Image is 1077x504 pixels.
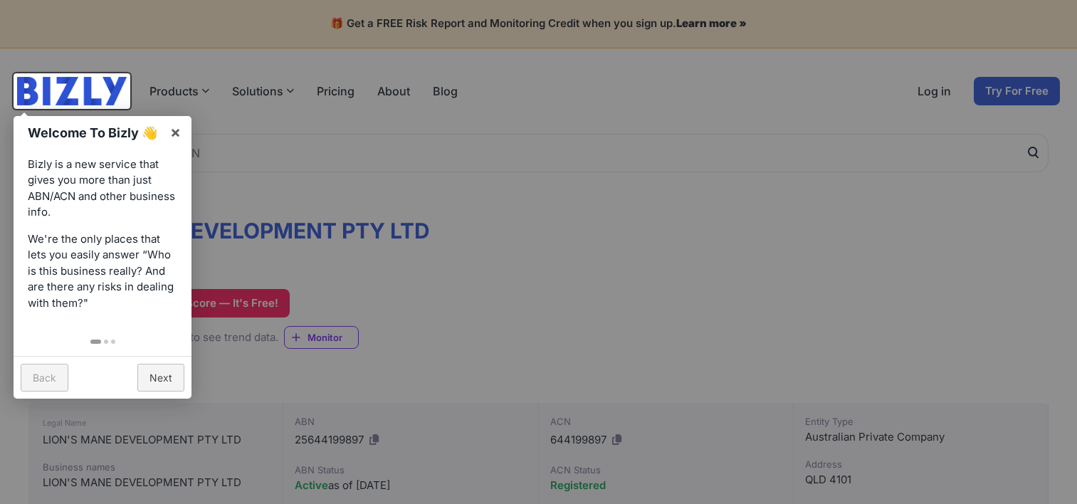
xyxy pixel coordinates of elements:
a: × [159,116,191,148]
p: Bizly is a new service that gives you more than just ABN/ACN and other business info. [28,157,177,221]
h1: Welcome To Bizly 👋 [28,123,162,142]
a: Next [137,364,184,392]
a: Back [21,364,68,392]
p: We're the only places that lets you easily answer “Who is this business really? And are there any... [28,231,177,312]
